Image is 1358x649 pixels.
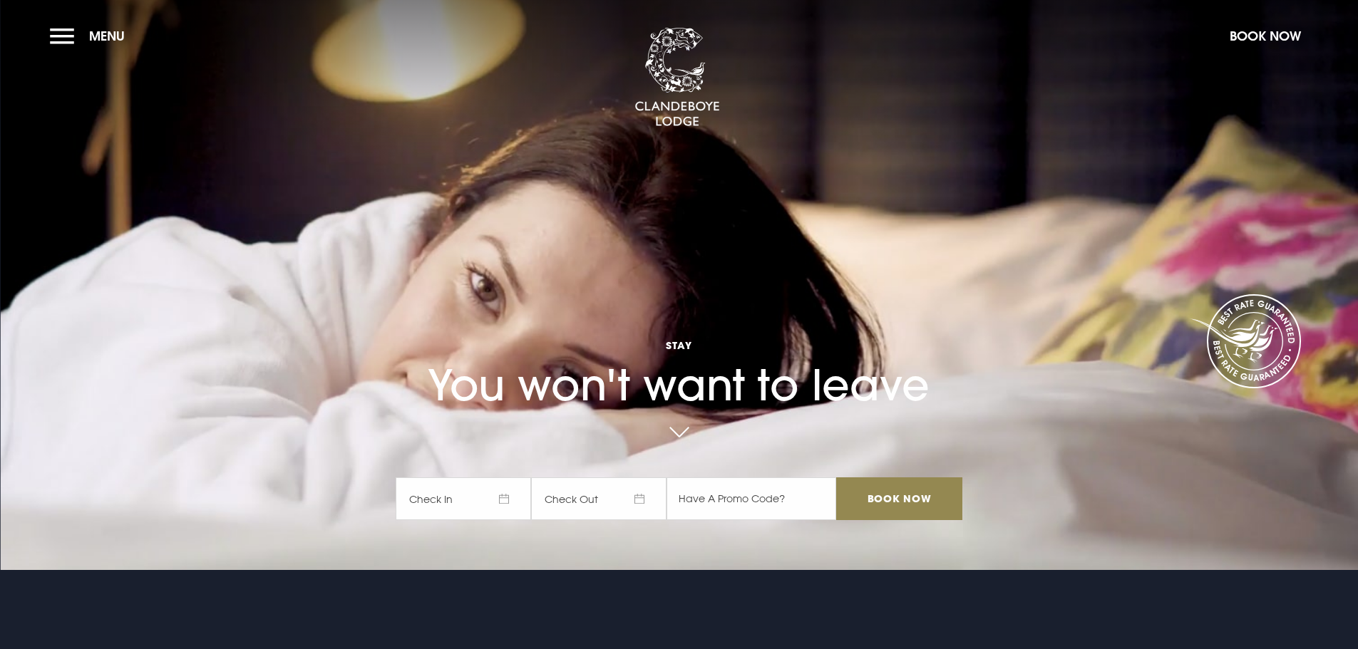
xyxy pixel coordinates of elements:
input: Book Now [836,477,962,520]
span: Check In [396,477,531,520]
button: Menu [50,21,132,51]
span: Check Out [531,477,667,520]
span: Stay [396,338,962,352]
input: Have A Promo Code? [667,477,836,520]
span: Menu [89,28,125,44]
img: Clandeboye Lodge [634,28,720,128]
h1: You won't want to leave [396,297,962,410]
button: Book Now [1223,21,1308,51]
